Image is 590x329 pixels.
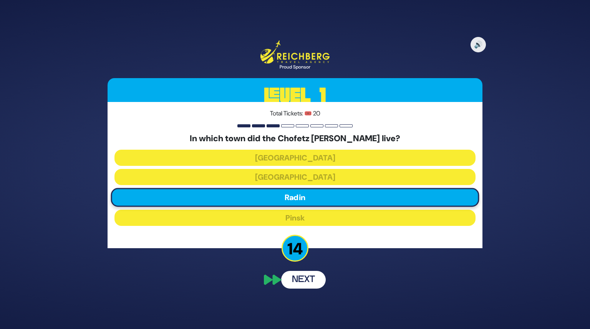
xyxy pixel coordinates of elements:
[282,235,308,262] p: 14
[260,63,330,70] div: Proud Sponsor
[114,134,476,144] h5: In which town did the Chofetz [PERSON_NAME] live?
[260,40,330,63] img: Reichberg Travel
[281,271,326,289] button: Next
[471,37,486,52] button: 🔊
[114,109,476,118] p: Total Tickets: 🎟️ 20
[108,78,482,113] h3: Level 1
[114,210,476,226] button: Pinsk
[114,169,476,185] button: [GEOGRAPHIC_DATA]
[111,188,479,207] button: Radin
[114,150,476,166] button: [GEOGRAPHIC_DATA]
